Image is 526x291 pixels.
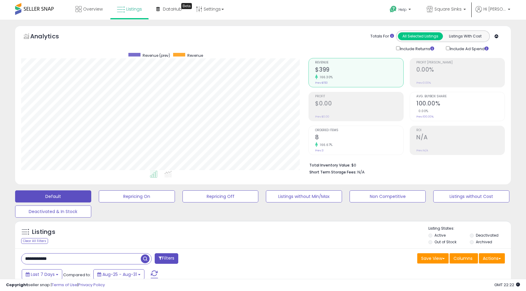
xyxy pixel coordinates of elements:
[416,109,428,113] small: 0.00%
[93,269,144,280] button: Aug-25 - Aug-31
[309,163,350,168] b: Total Inventory Value:
[155,253,178,264] button: Filters
[370,34,394,39] div: Totals For
[476,233,499,238] label: Deactivated
[15,205,91,218] button: Deactivated & In Stock
[483,6,506,12] span: Hi [PERSON_NAME]
[6,282,28,288] strong: Copyright
[63,272,91,278] span: Compared to:
[315,95,403,98] span: Profit
[32,228,55,236] h5: Listings
[315,149,324,152] small: Prev: 3
[416,100,505,108] h2: 100.00%
[309,161,500,168] li: $0
[6,282,105,288] div: seller snap | |
[416,149,428,152] small: Prev: N/A
[187,53,203,58] span: Revenue
[476,6,510,20] a: Hi [PERSON_NAME]
[416,61,505,64] span: Profit [PERSON_NAME]
[315,129,403,132] span: Ordered Items
[453,255,473,261] span: Columns
[479,253,505,264] button: Actions
[450,253,478,264] button: Columns
[416,66,505,74] h2: 0.00%
[22,269,62,280] button: Last 7 Days
[416,129,505,132] span: ROI
[31,271,55,277] span: Last 7 Days
[52,282,77,288] a: Terms of Use
[389,5,397,13] i: Get Help
[309,170,357,175] b: Short Term Storage Fees:
[443,32,488,40] button: Listings With Cost
[15,190,91,202] button: Default
[102,271,137,277] span: Aug-25 - Aug-31
[315,81,328,85] small: Prev: $150
[357,169,365,175] span: N/A
[428,226,511,231] p: Listing States:
[266,190,342,202] button: Listings without Min/Max
[385,1,417,20] a: Help
[315,115,329,118] small: Prev: $0.00
[30,32,71,42] h5: Analytics
[181,3,192,9] div: Tooltip anchor
[143,53,170,58] span: Revenue (prev)
[315,134,403,142] h2: 8
[416,134,505,142] h2: N/A
[78,282,105,288] a: Privacy Policy
[182,190,259,202] button: Repricing Off
[434,6,462,12] span: Square Sinks
[416,81,431,85] small: Prev: 0.00%
[434,233,446,238] label: Active
[398,32,443,40] button: All Selected Listings
[318,75,333,79] small: 166.30%
[315,61,403,64] span: Revenue
[83,6,103,12] span: Overview
[350,190,426,202] button: Non Competitive
[433,190,509,202] button: Listings without Cost
[318,143,333,147] small: 166.67%
[417,253,449,264] button: Save View
[315,100,403,108] h2: $0.00
[392,45,441,52] div: Include Returns
[315,66,403,74] h2: $399
[99,190,175,202] button: Repricing On
[441,45,498,52] div: Include Ad Spend
[476,239,492,244] label: Archived
[163,6,182,12] span: DataHub
[399,7,407,12] span: Help
[434,239,457,244] label: Out of Stock
[416,95,505,98] span: Avg. Buybox Share
[21,238,48,244] div: Clear All Filters
[494,282,520,288] span: 2025-09-8 22:22 GMT
[126,6,142,12] span: Listings
[416,115,434,118] small: Prev: 100.00%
